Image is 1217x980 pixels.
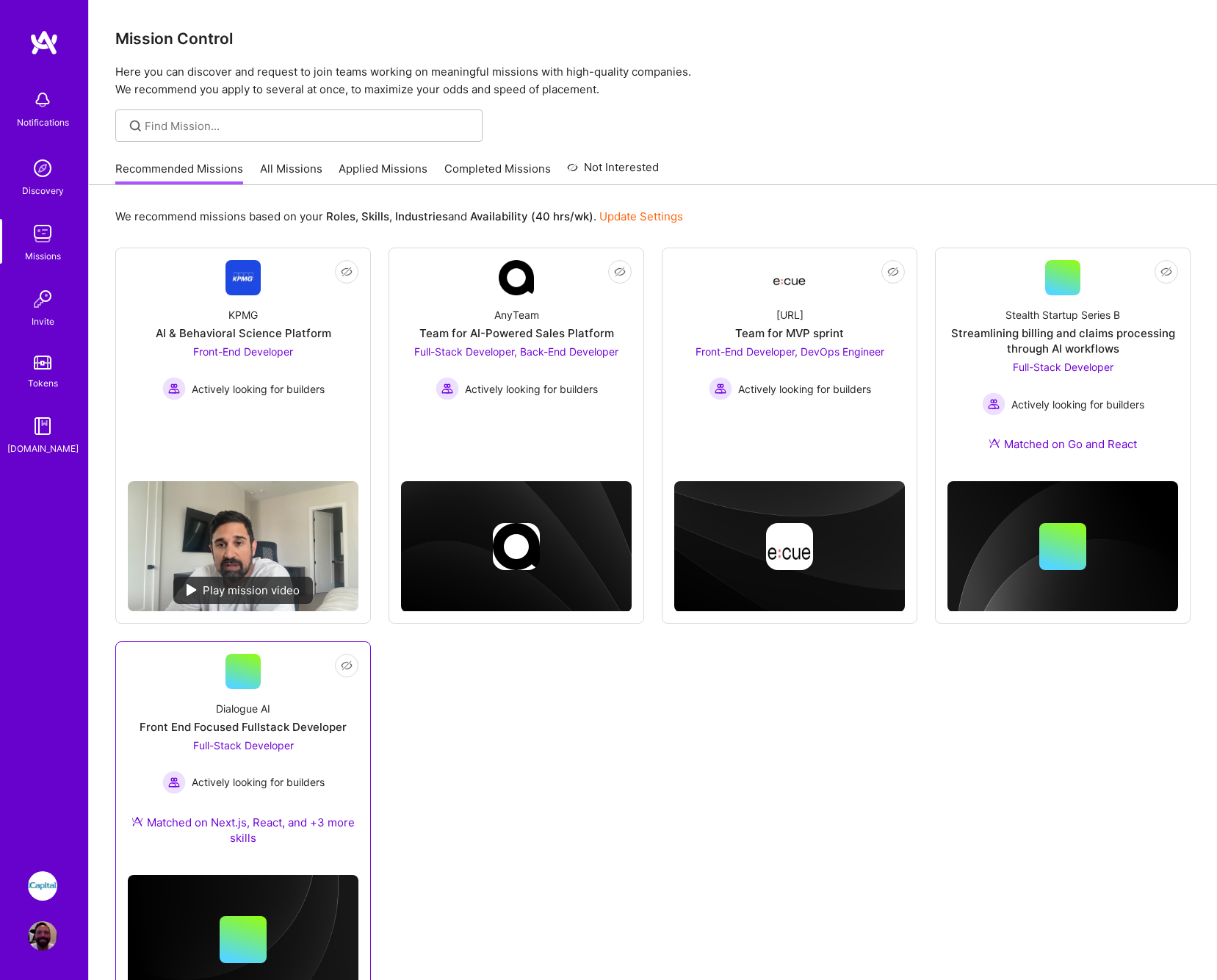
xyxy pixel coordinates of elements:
div: Matched on Go and React [989,436,1137,452]
b: Industries [395,209,448,223]
img: Ateam Purple Icon [131,815,143,827]
div: Dialogue AI [216,701,270,716]
img: iCapital: Building an Alternative Investment Marketplace [28,871,57,901]
a: All Missions [260,161,322,185]
div: Invite [32,314,54,329]
img: cover [947,481,1178,612]
i: icon EyeClosed [887,266,899,278]
img: Ateam Purple Icon [989,437,1000,449]
img: Company Logo [499,260,534,295]
span: Actively looking for builders [1011,397,1144,412]
div: AI & Behavioral Science Platform [156,325,331,341]
a: Applied Missions [339,161,427,185]
span: Front-End Developer, DevOps Engineer [696,345,884,358]
img: Actively looking for builders [162,771,186,794]
img: play [187,584,197,596]
i: icon EyeClosed [341,266,353,278]
div: [URL] [776,307,803,323]
i: icon EyeClosed [341,660,353,671]
img: Company logo [493,523,540,570]
img: Company Logo [225,260,261,295]
span: Full-Stack Developer, Back-End Developer [414,345,618,358]
span: Actively looking for builders [192,381,325,397]
div: [DOMAIN_NAME] [7,441,79,456]
span: Front-End Developer [193,345,293,358]
div: Streamlining billing and claims processing through AI workflows [947,325,1178,356]
i: icon EyeClosed [1160,266,1172,278]
p: We recommend missions based on your , , and . [115,209,683,224]
i: icon SearchGrey [127,118,144,134]
a: User Avatar [24,921,61,951]
a: Company LogoAnyTeamTeam for AI-Powered Sales PlatformFull-Stack Developer, Back-End Developer Act... [401,260,632,430]
span: Full-Stack Developer [1013,361,1113,373]
div: Matched on Next.js, React, and +3 more skills [128,815,358,846]
a: Stealth Startup Series BStreamlining billing and claims processing through AI workflowsFull-Stack... [947,260,1178,469]
div: Front End Focused Fullstack Developer [140,719,347,735]
a: Not Interested [567,159,659,185]
i: icon EyeClosed [614,266,626,278]
div: Team for AI-Powered Sales Platform [419,325,614,341]
div: AnyTeam [494,307,539,323]
img: cover [674,481,905,612]
a: Company LogoKPMGAI & Behavioral Science PlatformFront-End Developer Actively looking for builders... [128,260,358,469]
p: Here you can discover and request to join teams working on meaningful missions with high-quality ... [115,63,1191,98]
div: Tokens [28,375,58,391]
b: Availability (40 hrs/wk) [470,209,593,223]
b: Roles [326,209,355,223]
img: discovery [28,154,57,183]
span: Full-Stack Developer [193,739,294,752]
img: logo [29,29,59,56]
img: tokens [34,356,51,370]
span: Actively looking for builders [192,774,325,790]
div: Discovery [22,183,64,198]
span: Actively looking for builders [738,381,871,397]
img: Actively looking for builders [436,377,459,400]
b: Skills [361,209,389,223]
input: Find Mission... [145,118,472,134]
img: Actively looking for builders [162,377,186,400]
a: Company Logo[URL]Team for MVP sprintFront-End Developer, DevOps Engineer Actively looking for bui... [674,260,905,430]
div: KPMG [228,307,258,323]
img: Company Logo [772,264,807,291]
a: Dialogue AIFront End Focused Fullstack DeveloperFull-Stack Developer Actively looking for builder... [128,654,358,863]
div: Missions [25,248,61,264]
img: guide book [28,411,57,441]
h3: Mission Control [115,29,1191,48]
a: Update Settings [599,209,683,223]
a: Recommended Missions [115,161,243,185]
img: Actively looking for builders [982,392,1005,416]
div: Play mission video [173,577,313,604]
a: iCapital: Building an Alternative Investment Marketplace [24,871,61,901]
span: Actively looking for builders [465,381,598,397]
img: Invite [28,284,57,314]
div: Notifications [17,115,69,130]
img: Company logo [766,523,813,570]
img: No Mission [128,481,358,611]
img: teamwork [28,219,57,248]
div: Team for MVP sprint [735,325,844,341]
img: cover [401,481,632,612]
a: Completed Missions [444,161,551,185]
div: Stealth Startup Series B [1005,307,1120,323]
img: User Avatar [28,921,57,951]
img: Actively looking for builders [709,377,732,400]
img: bell [28,85,57,115]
